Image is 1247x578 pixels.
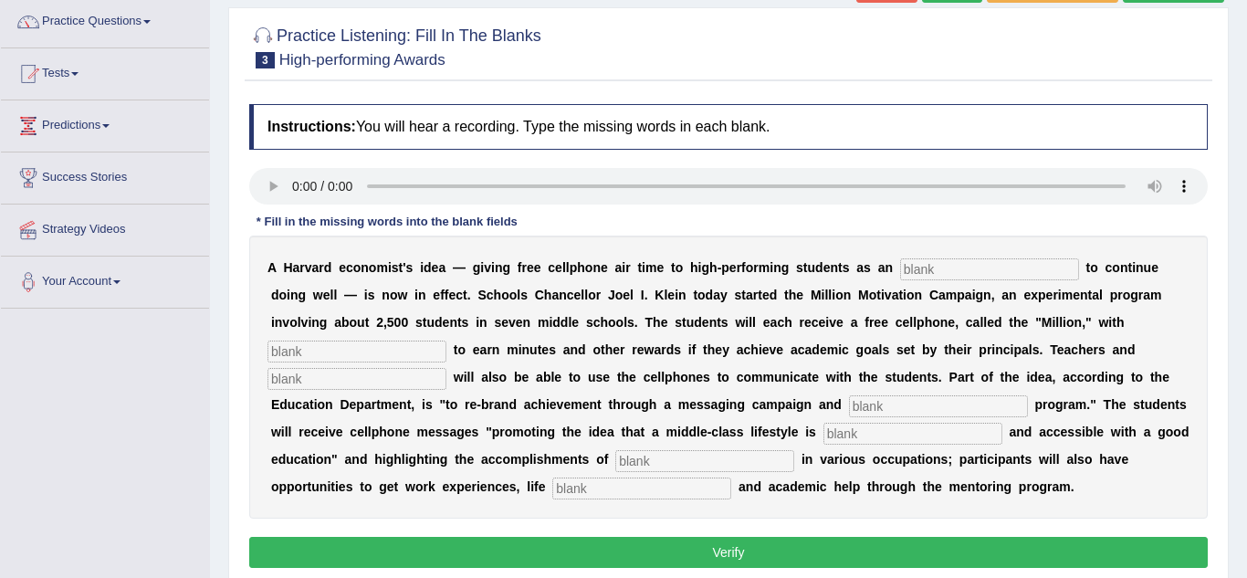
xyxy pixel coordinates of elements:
b: J [608,288,615,302]
b: l [333,288,337,302]
input: blank [823,423,1002,445]
b: i [642,260,645,275]
b: I [641,288,644,302]
a: Strategy Videos [1,205,209,250]
b: d [271,288,279,302]
b: t [1127,260,1132,275]
b: m [1062,288,1073,302]
b: o [585,260,593,275]
b: a [1001,288,1009,302]
b: d [324,260,332,275]
b: n [275,315,283,330]
b: o [588,288,596,302]
b: i [1132,260,1136,275]
b: o [835,288,844,302]
b: M [858,288,869,302]
b: a [1143,288,1150,302]
b: s [627,315,634,330]
b: s [415,315,423,330]
b: a [334,315,341,330]
b: i [698,260,702,275]
b: e [804,315,812,330]
b: i [1058,288,1062,302]
b: g [702,260,710,275]
b: r [737,260,741,275]
b: u [808,260,816,275]
b: n [290,288,299,302]
b: r [1138,288,1143,302]
b: t [423,315,427,330]
b: r [753,288,758,302]
b: l [828,288,832,302]
b: l [630,288,634,302]
b: f [440,288,445,302]
b: t [717,315,721,330]
b: . [634,315,638,330]
b: i [480,260,484,275]
div: * Fill in the missing words into the blank fields [249,214,525,231]
b: 0 [394,315,402,330]
input: blank [849,395,1028,417]
b: n [559,288,567,302]
b: o [353,260,362,275]
b: b [341,315,350,330]
b: n [1080,288,1088,302]
b: i [420,260,424,275]
b: t [1086,260,1091,275]
input: blank [615,450,794,472]
b: e [823,260,831,275]
b: — [453,260,466,275]
b: c [548,260,555,275]
b: i [388,260,392,275]
b: e [661,315,668,330]
b: a [1092,288,1099,302]
b: l [749,315,752,330]
b: v [305,260,312,275]
b: g [1130,288,1138,302]
b: p [721,260,729,275]
b: r [1117,288,1122,302]
b: e [656,260,664,275]
b: d [706,288,714,302]
b: t [838,260,843,275]
b: M [811,288,822,302]
b: c [593,315,601,330]
b: n [915,288,923,302]
b: e [623,288,630,302]
b: o [1112,260,1120,275]
a: Tests [1,48,209,94]
b: r [625,260,630,275]
b: u [1144,260,1152,275]
b: t [463,288,467,302]
b: o [369,260,377,275]
b: x [1031,288,1038,302]
b: h [544,288,552,302]
b: a [746,288,753,302]
b: 5 [387,315,394,330]
b: s [796,260,803,275]
b: i [903,288,906,302]
b: n [361,260,369,275]
b: e [819,315,826,330]
b: f [445,288,449,302]
b: . [467,288,471,302]
b: o [278,288,287,302]
b: l [566,260,570,275]
b: o [676,260,684,275]
b: w [397,288,407,302]
b: o [350,315,358,330]
b: t [671,260,676,275]
b: c [346,260,353,275]
b: d [815,260,823,275]
b: n [983,288,991,302]
b: c [1106,260,1113,275]
b: c [812,315,819,330]
b: e [534,260,541,275]
b: o [697,288,706,302]
b: d [435,315,443,330]
b: n [844,288,852,302]
b: i [364,288,368,302]
b: h [789,288,797,302]
b: H [283,260,292,275]
b: i [881,288,885,302]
